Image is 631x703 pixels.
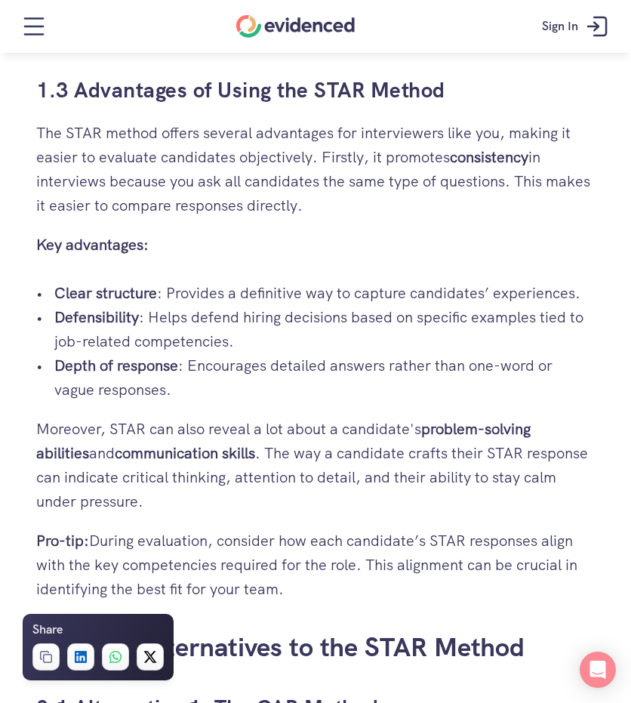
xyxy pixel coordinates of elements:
[542,17,578,36] p: Sign In
[36,121,595,217] p: The STAR method offers several advantages for interviewers like you, making it easier to evaluate...
[36,417,595,513] p: Moreover, STAR can also reveal a lot about a candidate's and . The way a candidate crafts their S...
[36,630,525,664] a: 2. The 8 Alternatives to the STAR Method
[54,353,595,402] p: : Encourages detailed answers rather than one-word or vague responses.
[54,281,595,305] p: : Provides a definitive way to capture candidates’ experiences.
[54,356,178,375] strong: Depth of response
[36,531,89,550] strong: Pro-tip:
[115,443,255,463] strong: communication skills
[531,4,623,49] a: Sign In
[36,529,595,601] p: During evaluation, consider how each candidate’s STAR responses align with the key competencies r...
[36,419,534,463] strong: problem-solving abilities
[36,235,149,254] strong: Key advantages:
[54,283,157,303] strong: Clear structure
[32,620,63,640] h6: Share
[54,307,139,327] strong: Defensibility
[580,652,616,688] div: Open Intercom Messenger
[236,15,355,38] a: Home
[450,147,528,167] strong: consistency
[54,305,595,353] p: : Helps defend hiring decisions based on specific examples tied to job-related competencies.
